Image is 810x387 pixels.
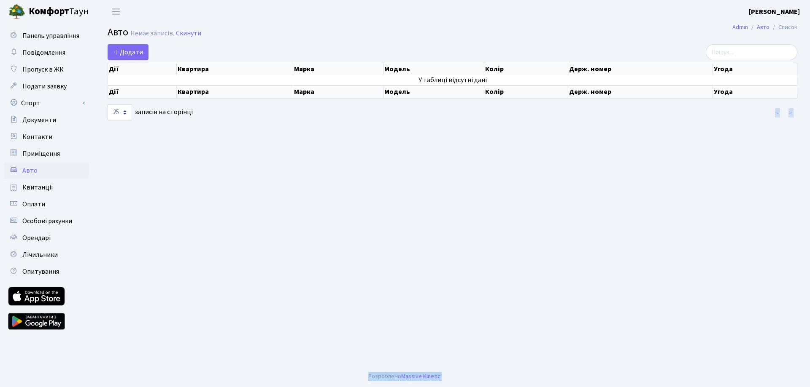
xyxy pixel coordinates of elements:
[108,104,193,120] label: записів на сторінці
[22,132,52,141] span: Контакти
[108,63,177,75] th: Дії
[177,85,293,98] th: Квартира
[22,48,65,57] span: Повідомлення
[749,7,800,16] b: [PERSON_NAME]
[22,115,56,125] span: Документи
[4,61,89,78] a: Пропуск в ЖК
[22,200,45,209] span: Оплати
[22,183,53,192] span: Квитанції
[22,267,59,276] span: Опитування
[4,162,89,179] a: Авто
[4,95,89,112] a: Спорт
[757,23,769,32] a: Авто
[720,19,810,36] nav: breadcrumb
[105,5,127,19] button: Переключити навігацію
[130,29,174,37] div: Немає записів.
[4,145,89,162] a: Приміщення
[713,85,797,98] th: Угода
[22,166,38,175] span: Авто
[29,5,89,19] span: Таун
[108,104,132,120] select: записів на сторінці
[108,25,128,40] span: Авто
[108,75,797,85] td: У таблиці відсутні дані
[4,246,89,263] a: Лічильники
[293,63,383,75] th: Марка
[713,63,797,75] th: Угода
[4,78,89,95] a: Подати заявку
[4,230,89,246] a: Орендарі
[22,65,64,74] span: Пропуск в ЖК
[177,63,293,75] th: Квартира
[22,149,60,158] span: Приміщення
[401,372,440,381] a: Massive Kinetic
[4,128,89,145] a: Контакти
[4,27,89,44] a: Панель управління
[769,23,797,32] li: Список
[22,31,79,40] span: Панель управління
[383,85,484,98] th: Модель
[4,213,89,230] a: Особові рахунки
[29,5,69,18] b: Комфорт
[4,179,89,196] a: Квитанції
[4,263,89,280] a: Опитування
[484,63,568,75] th: Колір
[732,23,748,32] a: Admin
[176,29,201,37] a: Скинути
[22,233,51,243] span: Орендарі
[4,44,89,61] a: Повідомлення
[383,63,484,75] th: Модель
[568,63,713,75] th: Держ. номер
[8,3,25,20] img: logo.png
[22,250,58,259] span: Лічильники
[293,85,383,98] th: Марка
[113,48,143,57] span: Додати
[108,44,148,60] a: Додати
[368,372,442,381] div: Розроблено .
[4,112,89,128] a: Документи
[108,85,177,98] th: Дії
[4,196,89,213] a: Оплати
[22,216,72,226] span: Особові рахунки
[568,85,713,98] th: Держ. номер
[706,44,797,60] input: Пошук...
[749,7,800,17] a: [PERSON_NAME]
[22,82,67,91] span: Подати заявку
[484,85,568,98] th: Колір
